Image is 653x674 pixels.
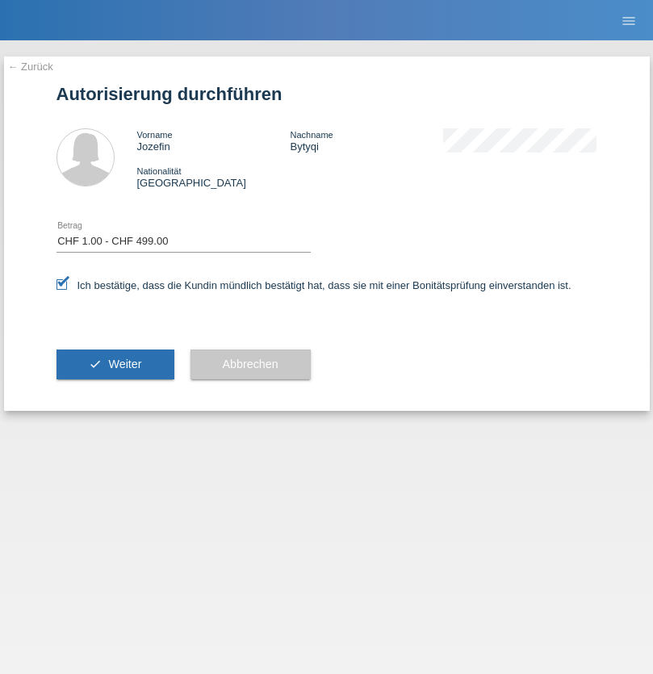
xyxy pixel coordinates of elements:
[57,350,174,380] button: check Weiter
[89,358,102,370] i: check
[290,128,443,153] div: Bytyqi
[290,130,333,140] span: Nachname
[621,13,637,29] i: menu
[137,130,173,140] span: Vorname
[223,358,278,370] span: Abbrechen
[137,128,291,153] div: Jozefin
[137,166,182,176] span: Nationalität
[57,279,571,291] label: Ich bestätige, dass die Kundin mündlich bestätigt hat, dass sie mit einer Bonitätsprüfung einvers...
[190,350,311,380] button: Abbrechen
[8,61,53,73] a: ← Zurück
[57,84,597,104] h1: Autorisierung durchführen
[108,358,141,370] span: Weiter
[137,165,291,189] div: [GEOGRAPHIC_DATA]
[613,15,645,25] a: menu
